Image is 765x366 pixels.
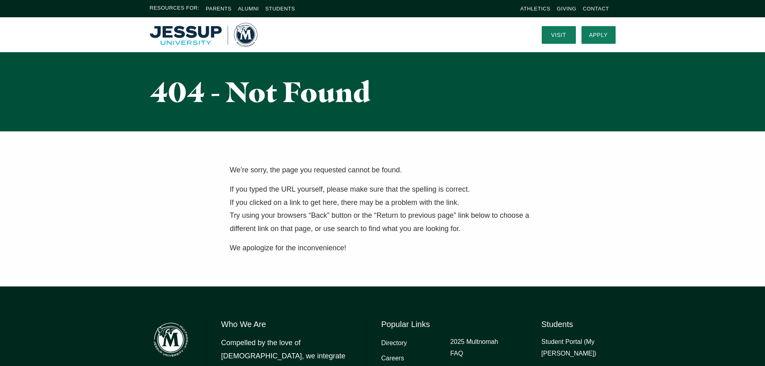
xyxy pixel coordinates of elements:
[381,337,407,349] a: Directory
[583,6,609,12] a: Contact
[542,26,576,44] a: Visit
[150,319,192,361] img: Multnomah Campus of Jessup University logo
[520,6,551,12] a: Athletics
[221,319,352,330] h6: Who We Are
[230,183,535,235] p: If you typed the URL yourself, please make sure that the spelling is correct. If you clicked on a...
[450,336,512,360] a: 2025 Multnomah FAQ
[150,23,257,47] img: Multnomah University Logo
[150,4,200,13] span: Resources For:
[541,319,615,330] h6: Students
[381,319,512,330] h6: Popular Links
[230,241,535,254] p: We apologize for the inconvenience!
[557,6,577,12] a: Giving
[581,26,616,44] a: Apply
[265,6,295,12] a: Students
[541,336,615,360] a: Student Portal (My [PERSON_NAME])
[238,6,259,12] a: Alumni
[150,76,455,107] h1: 404 - Not Found
[381,353,404,364] a: Careers
[150,23,257,47] a: Home
[230,164,535,176] p: We’re sorry, the page you requested cannot be found.
[206,6,232,12] a: Parents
